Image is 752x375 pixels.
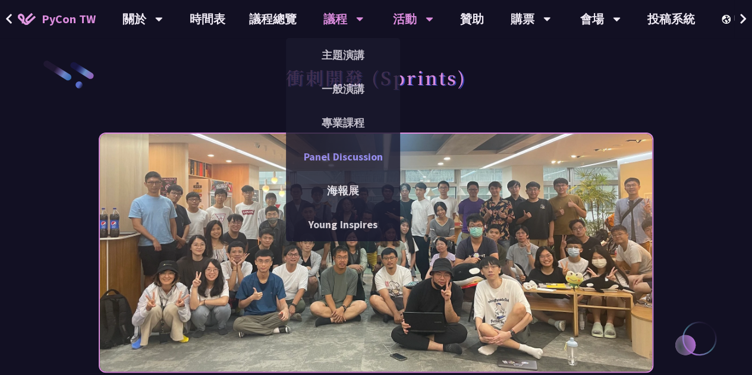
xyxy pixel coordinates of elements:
[286,177,400,204] a: 海報展
[286,143,400,171] a: Panel Discussion
[286,109,400,137] a: 專業課程
[42,10,96,28] span: PyCon TW
[6,4,108,34] a: PyCon TW
[286,41,400,69] a: 主題演講
[286,210,400,238] a: Young Inspires
[18,13,36,25] img: Home icon of PyCon TW 2025
[286,75,400,103] a: 一般演講
[722,15,734,24] img: Locale Icon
